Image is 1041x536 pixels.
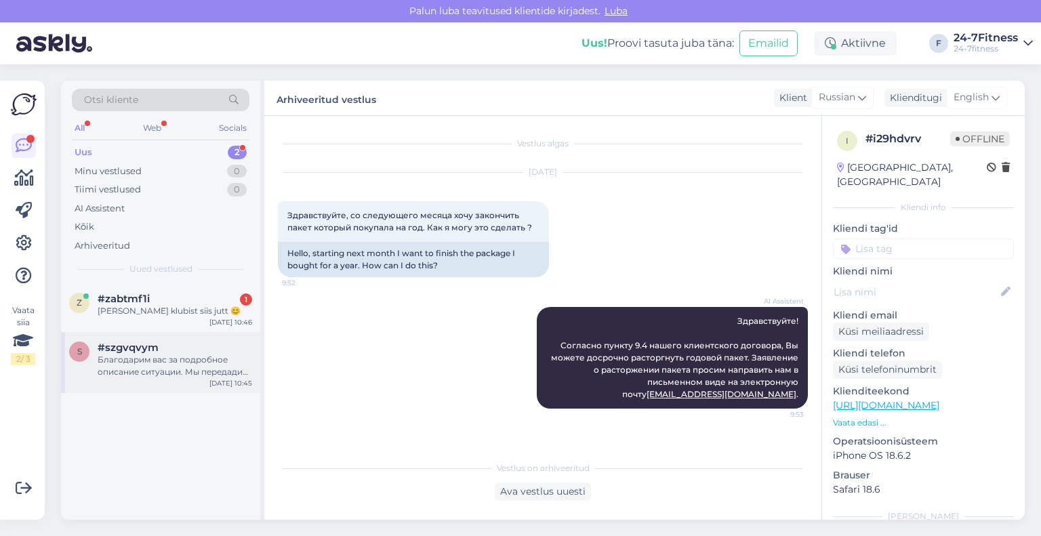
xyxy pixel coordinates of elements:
div: Aktiivne [814,31,897,56]
div: All [72,119,87,137]
div: Kliendi info [833,201,1014,213]
span: Offline [950,131,1010,146]
p: Klienditeekond [833,384,1014,398]
div: Socials [216,119,249,137]
b: Uus! [581,37,607,49]
div: Minu vestlused [75,165,142,178]
div: Küsi meiliaadressi [833,323,929,341]
div: Proovi tasuta juba täna: [581,35,734,51]
div: Arhiveeritud [75,239,130,253]
p: Kliendi tag'id [833,222,1014,236]
div: Küsi telefoninumbrit [833,360,942,379]
div: Vestlus algas [278,138,808,150]
span: 9:52 [282,278,333,288]
div: [PERSON_NAME] [833,510,1014,522]
input: Lisa nimi [834,285,998,300]
span: Russian [819,90,855,105]
label: Arhiveeritud vestlus [277,89,376,107]
div: [DATE] [278,166,808,178]
span: AI Assistent [753,296,804,306]
div: 24-7fitness [954,43,1018,54]
div: Благодарим вас за подробное описание ситуации. Мы передадим эту информацию соответствующему отдел... [98,354,252,378]
div: Web [140,119,164,137]
span: s [77,346,82,356]
img: Askly Logo [11,91,37,117]
p: Vaata edasi ... [833,417,1014,429]
p: Operatsioonisüsteem [833,434,1014,449]
span: English [954,90,989,105]
div: Ava vestlus uuesti [495,482,591,501]
span: #szgvqvym [98,342,159,354]
div: 0 [227,183,247,197]
div: # i29hdvrv [865,131,950,147]
div: [DATE] 10:45 [209,378,252,388]
span: Otsi kliente [84,93,138,107]
div: Klient [774,91,807,105]
p: Safari 18.6 [833,482,1014,497]
button: Emailid [739,30,798,56]
p: iPhone OS 18.6.2 [833,449,1014,463]
span: z [77,297,82,308]
div: [GEOGRAPHIC_DATA], [GEOGRAPHIC_DATA] [837,161,987,189]
div: 24-7Fitness [954,33,1018,43]
div: Hello, starting next month I want to finish the package I bought for a year. How can I do this? [278,242,549,277]
div: Uus [75,146,92,159]
a: [EMAIL_ADDRESS][DOMAIN_NAME] [647,389,796,399]
span: Vestlus on arhiveeritud [497,462,590,474]
input: Lisa tag [833,239,1014,259]
p: Kliendi nimi [833,264,1014,279]
span: Luba [600,5,632,17]
div: 1 [240,293,252,306]
span: i [846,136,849,146]
div: [PERSON_NAME] klubist siis jutt 😊 [98,305,252,317]
span: Uued vestlused [129,263,192,275]
span: Здравствуйте, со следующего месяца хочу закончить пакет который покупала на год. Как я могу это с... [287,210,532,232]
span: Здравствуйте! Согласно пункту 9.4 нашего клиентского договора, Вы можете досрочно расторгнуть год... [551,316,800,399]
div: Tiimi vestlused [75,183,141,197]
div: 2 [228,146,247,159]
div: 2 / 3 [11,353,35,365]
div: Kõik [75,220,94,234]
p: Kliendi telefon [833,346,1014,360]
div: F [929,34,948,53]
p: Brauser [833,468,1014,482]
div: Vaata siia [11,304,35,365]
div: 0 [227,165,247,178]
p: Kliendi email [833,308,1014,323]
span: 9:53 [753,409,804,419]
div: AI Assistent [75,202,125,215]
a: 24-7Fitness24-7fitness [954,33,1033,54]
a: [URL][DOMAIN_NAME] [833,399,939,411]
div: Klienditugi [884,91,942,105]
div: [DATE] 10:46 [209,317,252,327]
span: #zabtmf1i [98,293,150,305]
